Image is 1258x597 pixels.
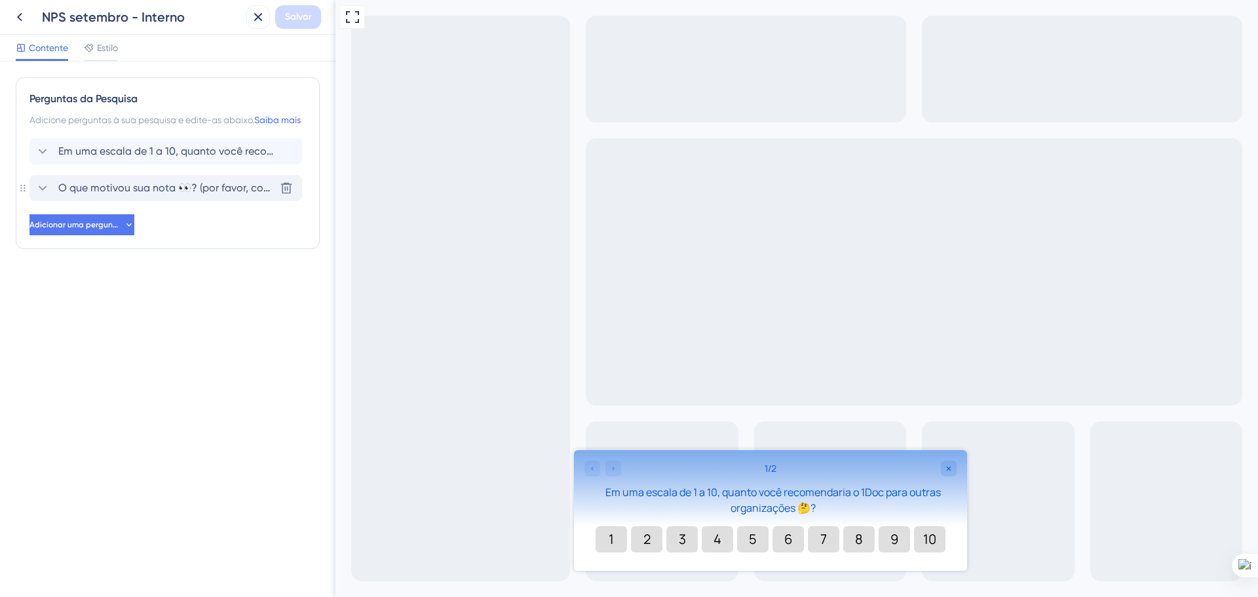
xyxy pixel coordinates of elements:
font: Estilo [97,43,118,53]
button: Adicionar uma pergunta [29,214,134,235]
font: Em uma escala de 1 a 10, quanto você recomendaria o 1Doc para outras organizações 🤔? [58,145,498,157]
a: Saiba mais [254,115,301,125]
button: Salvar [275,5,321,29]
font: Salvar [285,11,312,22]
font: Adicione perguntas à sua pesquisa e edite-as abaixo. [29,115,254,125]
font: Perguntas da Pesquisa [29,92,138,105]
font: Adicionar uma pergunta [29,220,121,229]
font: O que motivou sua nota 👀? (por favor, compartilhe suas experiências específicas com o 1Doc que in... [58,182,677,194]
font: Contente [29,43,68,53]
iframe: Pesquisa de orientação ao usuário [238,450,632,571]
font: NPS setembro - Interno [42,9,185,25]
